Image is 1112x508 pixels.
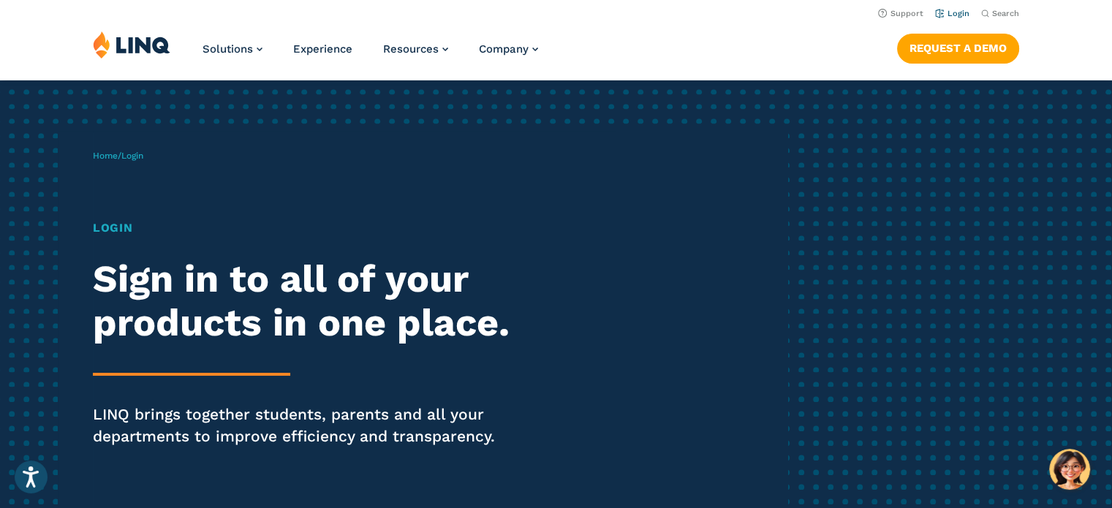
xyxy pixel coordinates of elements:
[479,42,538,56] a: Company
[203,31,538,79] nav: Primary Navigation
[479,42,529,56] span: Company
[121,151,143,161] span: Login
[878,9,923,18] a: Support
[992,9,1019,18] span: Search
[93,219,521,237] h1: Login
[981,8,1019,19] button: Open Search Bar
[383,42,448,56] a: Resources
[93,151,118,161] a: Home
[897,34,1019,63] a: Request a Demo
[293,42,352,56] a: Experience
[93,403,521,447] p: LINQ brings together students, parents and all your departments to improve efficiency and transpa...
[203,42,253,56] span: Solutions
[383,42,439,56] span: Resources
[897,31,1019,63] nav: Button Navigation
[93,151,143,161] span: /
[203,42,262,56] a: Solutions
[93,257,521,345] h2: Sign in to all of your products in one place.
[935,9,969,18] a: Login
[93,31,170,58] img: LINQ | K‑12 Software
[1049,449,1090,490] button: Hello, have a question? Let’s chat.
